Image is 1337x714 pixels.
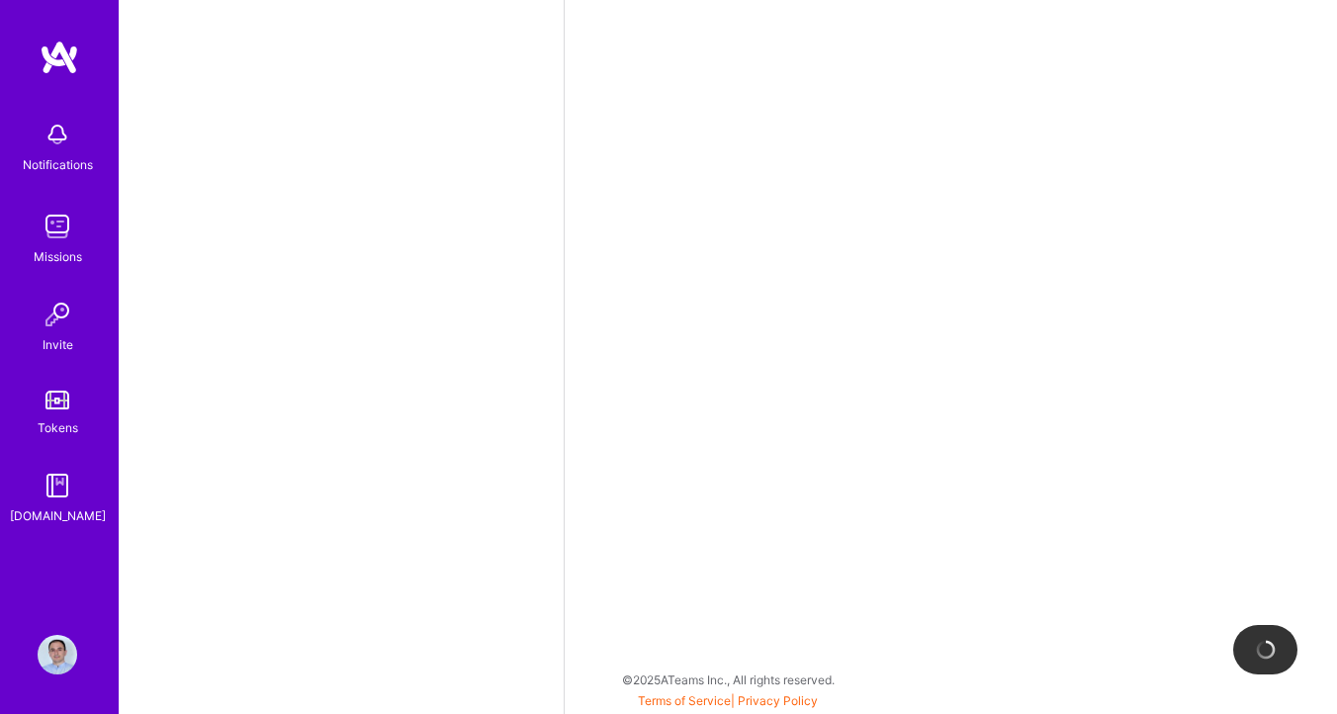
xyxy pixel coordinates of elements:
[1256,640,1276,660] img: loading
[38,417,78,438] div: Tokens
[738,693,818,708] a: Privacy Policy
[45,391,69,409] img: tokens
[38,635,77,674] img: User Avatar
[23,154,93,175] div: Notifications
[38,115,77,154] img: bell
[43,334,73,355] div: Invite
[40,40,79,75] img: logo
[638,693,818,708] span: |
[38,207,77,246] img: teamwork
[38,295,77,334] img: Invite
[638,693,731,708] a: Terms of Service
[119,655,1337,704] div: © 2025 ATeams Inc., All rights reserved.
[34,246,82,267] div: Missions
[33,635,82,674] a: User Avatar
[10,505,106,526] div: [DOMAIN_NAME]
[38,466,77,505] img: guide book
